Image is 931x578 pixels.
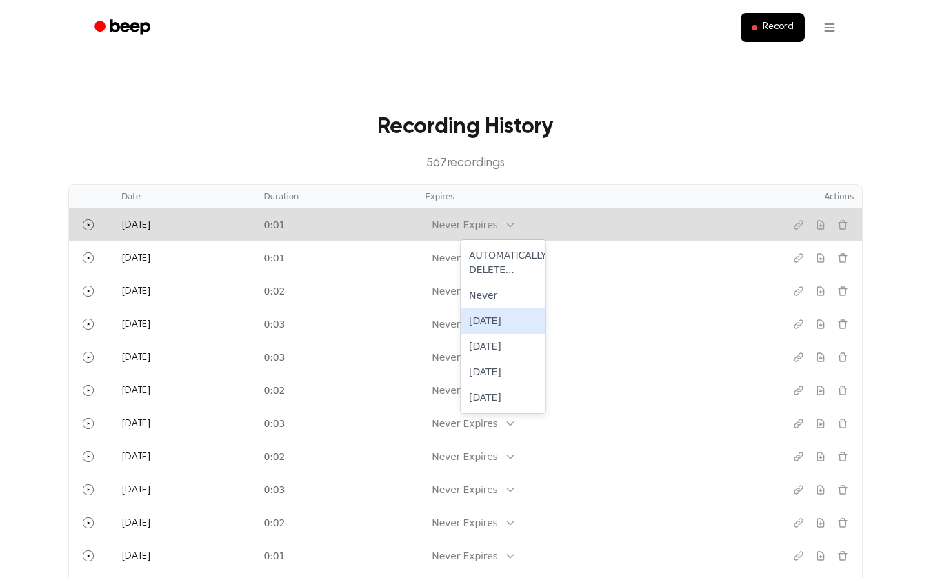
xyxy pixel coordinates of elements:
[255,407,417,440] td: 0:03
[810,346,832,368] button: Download recording
[788,280,810,302] button: Copy link
[810,479,832,501] button: Download recording
[788,247,810,269] button: Copy link
[788,512,810,534] button: Copy link
[121,486,150,495] span: [DATE]
[90,155,841,173] p: 567 recording s
[255,275,417,308] td: 0:02
[432,284,497,299] div: Never Expires
[810,313,832,335] button: Download recording
[752,185,862,208] th: Actions
[810,247,832,269] button: Download recording
[810,412,832,435] button: Download recording
[77,379,99,401] button: Play
[255,506,417,539] td: 0:02
[90,110,841,143] h3: Recording History
[417,185,752,208] th: Expires
[77,346,99,368] button: Play
[255,341,417,374] td: 0:03
[121,519,150,528] span: [DATE]
[832,479,854,501] button: Delete recording
[255,473,417,506] td: 0:03
[832,247,854,269] button: Delete recording
[810,379,832,401] button: Download recording
[77,545,99,567] button: Play
[121,287,150,297] span: [DATE]
[255,185,417,208] th: Duration
[77,247,99,269] button: Play
[461,308,545,334] div: [DATE]
[832,512,854,534] button: Delete recording
[788,479,810,501] button: Copy link
[113,185,255,208] th: Date
[461,283,545,308] div: Never
[255,241,417,275] td: 0:01
[832,446,854,468] button: Delete recording
[121,386,150,396] span: [DATE]
[77,512,99,534] button: Play
[832,313,854,335] button: Delete recording
[432,450,497,464] div: Never Expires
[832,280,854,302] button: Delete recording
[810,280,832,302] button: Download recording
[788,545,810,567] button: Copy link
[832,214,854,236] button: Delete recording
[77,446,99,468] button: Play
[810,545,832,567] button: Download recording
[741,13,805,42] button: Record
[121,254,150,263] span: [DATE]
[121,320,150,330] span: [DATE]
[813,11,846,44] button: Open menu
[85,14,163,41] a: Beep
[810,446,832,468] button: Download recording
[255,539,417,572] td: 0:01
[788,412,810,435] button: Copy link
[788,313,810,335] button: Copy link
[788,346,810,368] button: Copy link
[77,479,99,501] button: Play
[788,379,810,401] button: Copy link
[832,346,854,368] button: Delete recording
[255,374,417,407] td: 0:02
[432,417,497,431] div: Never Expires
[121,552,150,561] span: [DATE]
[461,359,545,385] div: [DATE]
[432,350,497,365] div: Never Expires
[788,446,810,468] button: Copy link
[461,385,545,410] div: [DATE]
[77,280,99,302] button: Play
[432,383,497,398] div: Never Expires
[121,452,150,462] span: [DATE]
[77,313,99,335] button: Play
[255,208,417,241] td: 0:01
[432,218,497,232] div: Never Expires
[121,419,150,429] span: [DATE]
[432,251,497,266] div: Never Expires
[121,221,150,230] span: [DATE]
[432,317,497,332] div: Never Expires
[432,549,497,564] div: Never Expires
[763,21,794,34] span: Record
[77,412,99,435] button: Play
[432,483,497,497] div: Never Expires
[461,334,545,359] div: [DATE]
[832,412,854,435] button: Delete recording
[461,243,545,283] div: AUTOMATICALLY DELETE...
[832,545,854,567] button: Delete recording
[810,214,832,236] button: Download recording
[432,516,497,530] div: Never Expires
[121,353,150,363] span: [DATE]
[788,214,810,236] button: Copy link
[255,308,417,341] td: 0:03
[255,440,417,473] td: 0:02
[810,512,832,534] button: Download recording
[832,379,854,401] button: Delete recording
[77,214,99,236] button: Play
